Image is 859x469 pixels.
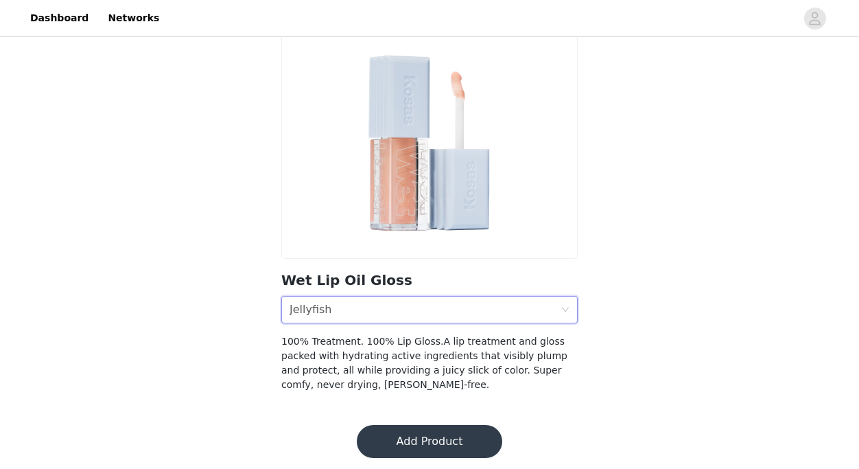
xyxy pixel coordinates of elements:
a: Dashboard [22,3,97,34]
a: Networks [99,3,167,34]
button: Add Product [357,425,502,458]
i: icon: down [561,306,569,315]
h4: 100% Treatment. 100% Lip Gloss.A lip treatment and gloss packed with hydrating active ingredients... [281,334,578,392]
div: avatar [808,8,821,30]
div: Jellyfish [290,297,331,323]
h2: Wet Lip Oil Gloss [281,270,578,290]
